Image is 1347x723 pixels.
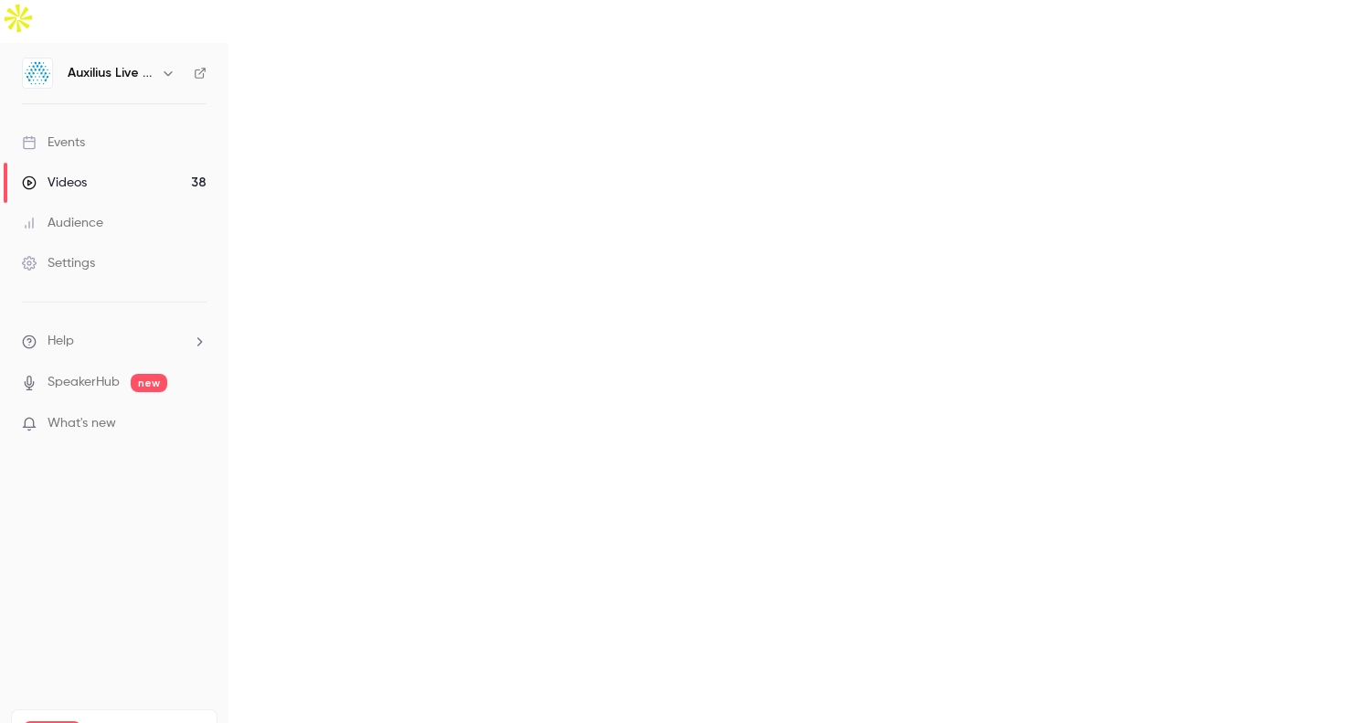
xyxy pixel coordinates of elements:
img: Auxilius Live Sessions [23,58,52,88]
div: Audience [22,214,103,232]
div: Videos [22,174,87,192]
span: What's new [48,414,116,433]
div: Settings [22,254,95,272]
li: help-dropdown-opener [22,332,207,351]
span: new [131,374,167,392]
h6: Auxilius Live Sessions [68,64,154,82]
span: Help [48,332,74,351]
div: Events [22,133,85,152]
a: SpeakerHub [48,373,120,392]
